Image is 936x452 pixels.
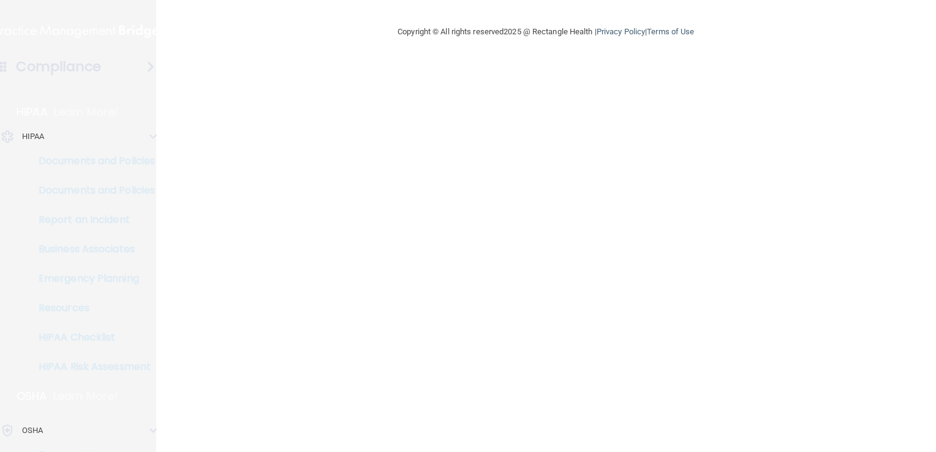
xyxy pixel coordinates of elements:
[8,361,175,373] p: HIPAA Risk Assessment
[16,58,101,75] h4: Compliance
[54,105,119,119] p: Learn More!
[8,331,175,344] p: HIPAA Checklist
[53,389,118,404] p: Learn More!
[8,273,175,285] p: Emergency Planning
[8,155,175,167] p: Documents and Policies
[17,389,47,404] p: OSHA
[22,423,43,438] p: OSHA
[322,12,769,51] div: Copyright © All rights reserved 2025 @ Rectangle Health | |
[8,214,175,226] p: Report an Incident
[647,27,694,36] a: Terms of Use
[8,243,175,255] p: Business Associates
[22,129,45,144] p: HIPAA
[17,105,48,119] p: HIPAA
[597,27,645,36] a: Privacy Policy
[8,302,175,314] p: Resources
[8,184,175,197] p: Documents and Policies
